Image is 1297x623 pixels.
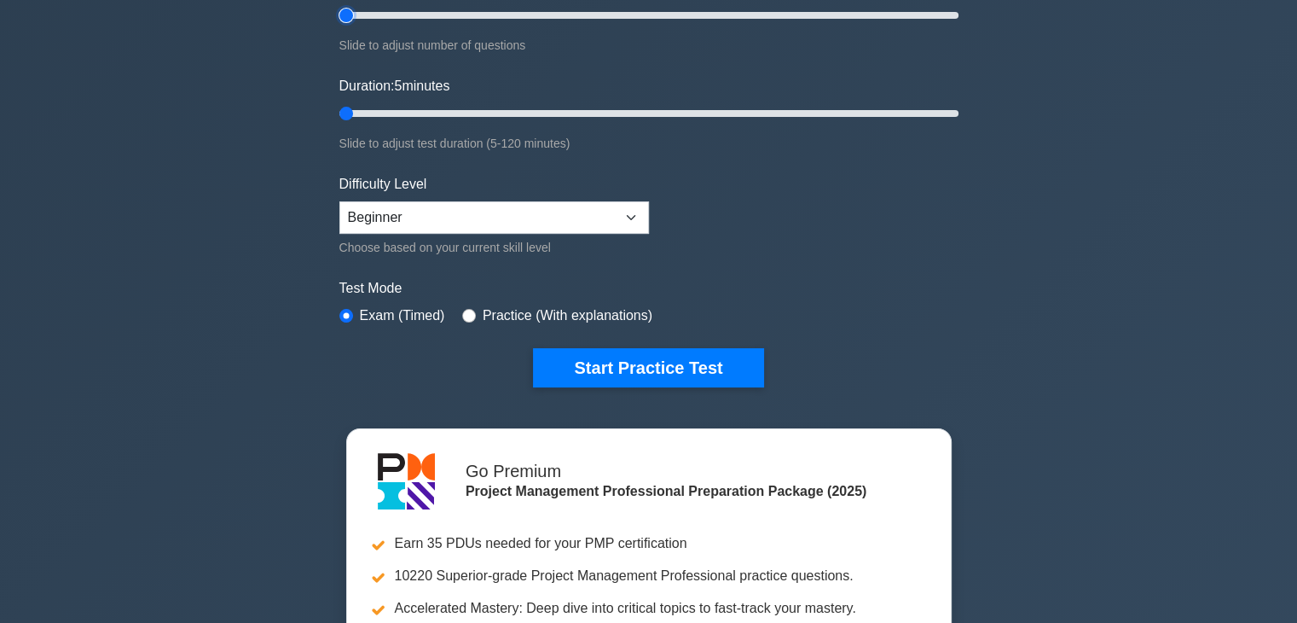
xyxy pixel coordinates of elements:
[339,76,450,96] label: Duration: minutes
[339,35,958,55] div: Slide to adjust number of questions
[483,306,652,326] label: Practice (With explanations)
[533,348,763,387] button: Start Practice Test
[339,278,958,299] label: Test Mode
[339,174,427,195] label: Difficulty Level
[339,237,649,258] div: Choose based on your current skill level
[339,133,958,154] div: Slide to adjust test duration (5-120 minutes)
[394,79,402,93] span: 5
[360,306,445,326] label: Exam (Timed)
